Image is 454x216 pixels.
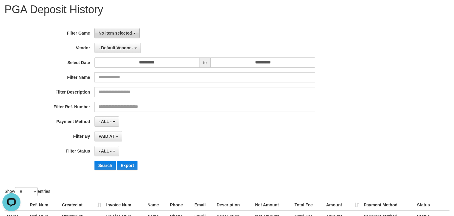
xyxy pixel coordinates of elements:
span: to [199,57,211,68]
th: Email [192,199,214,211]
select: Showentries [15,187,38,196]
button: Export [117,161,137,170]
th: Invoice Num [104,199,145,211]
th: Total Fee [292,199,324,211]
th: Status [415,199,449,211]
span: - ALL - [98,119,112,124]
th: Phone [168,199,192,211]
h1: PGA Deposit History [5,4,449,16]
span: No item selected [98,31,132,35]
label: Show entries [5,187,50,196]
button: Open LiveChat chat widget [2,2,20,20]
span: PAID AT [98,134,114,139]
th: Amount [324,199,361,211]
button: No item selected [94,28,139,38]
th: Net Amount [253,199,292,211]
th: Payment Method [361,199,415,211]
th: Name [145,199,168,211]
th: Ref. Num [27,199,60,211]
span: - Default Vendor - [98,45,133,50]
button: - ALL - [94,146,119,156]
button: - Default Vendor - [94,43,141,53]
span: - ALL - [98,149,112,153]
th: Description [214,199,253,211]
button: - ALL - [94,116,119,127]
th: Created at [60,199,104,211]
button: Search [94,161,116,170]
button: PAID AT [94,131,122,141]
